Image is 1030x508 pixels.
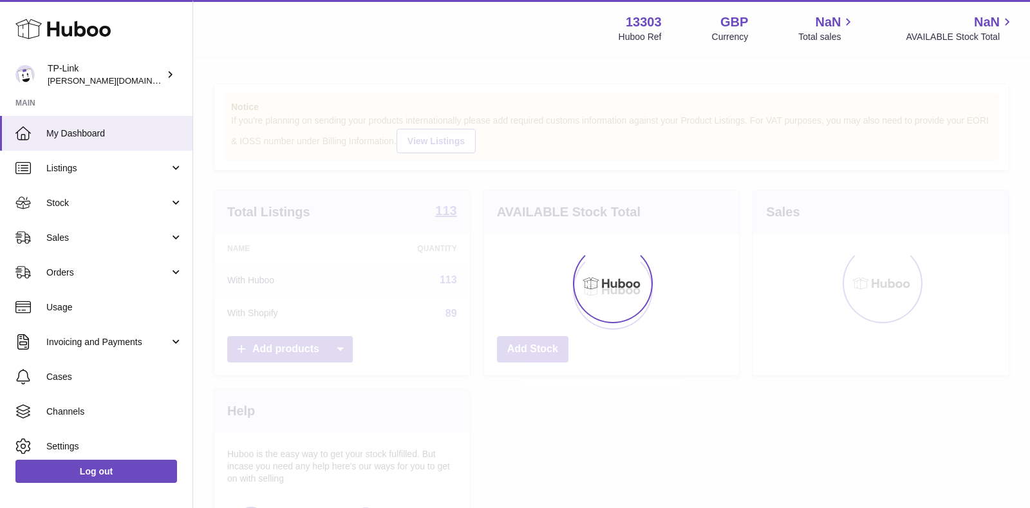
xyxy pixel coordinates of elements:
[46,371,183,383] span: Cases
[46,127,183,140] span: My Dashboard
[798,31,856,43] span: Total sales
[46,406,183,418] span: Channels
[712,31,749,43] div: Currency
[720,14,748,31] strong: GBP
[974,14,1000,31] span: NaN
[906,14,1015,43] a: NaN AVAILABLE Stock Total
[48,62,164,87] div: TP-Link
[798,14,856,43] a: NaN Total sales
[46,162,169,174] span: Listings
[46,267,169,279] span: Orders
[15,65,35,84] img: susie.li@tp-link.com
[46,232,169,244] span: Sales
[619,31,662,43] div: Huboo Ref
[906,31,1015,43] span: AVAILABLE Stock Total
[15,460,177,483] a: Log out
[46,301,183,314] span: Usage
[46,197,169,209] span: Stock
[46,336,169,348] span: Invoicing and Payments
[46,440,183,453] span: Settings
[815,14,841,31] span: NaN
[48,75,325,86] span: [PERSON_NAME][DOMAIN_NAME][EMAIL_ADDRESS][DOMAIN_NAME]
[626,14,662,31] strong: 13303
